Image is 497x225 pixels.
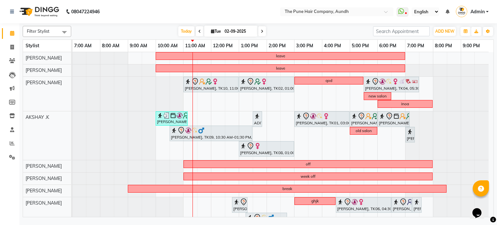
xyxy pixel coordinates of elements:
[294,41,315,51] a: 3:00 PM
[306,161,311,167] div: off
[276,65,285,71] div: leave
[26,163,62,169] span: [PERSON_NAME]
[71,3,100,21] b: 08047224946
[156,112,187,125] div: [PERSON_NAME], TK12, 10:00 AM-11:10 AM, Cut [DEMOGRAPHIC_DATA] (Expert)
[461,41,481,51] a: 9:00 PM
[378,112,409,126] div: [PERSON_NAME], TK11, 06:00 PM-07:10 PM, Cut [DEMOGRAPHIC_DATA] (Expert)
[356,128,372,134] div: old salon
[276,53,285,59] div: leave
[295,112,349,126] div: [PERSON_NAME], TK01, 03:00 PM-05:00 PM, Hair Color [PERSON_NAME] Touchup 2 Inch
[434,27,456,36] button: ADD NEW
[301,174,315,179] div: week off
[378,41,398,51] a: 6:00 PM
[322,41,343,51] a: 4:00 PM
[350,112,377,126] div: [PERSON_NAME], TK13, 05:00 PM-06:00 PM, Hair wash & blow dry - long
[27,28,50,34] span: Filter Stylist
[184,78,238,91] div: [PERSON_NAME], TK10, 11:00 AM-01:00 PM, Hair Color [PERSON_NAME] Touchup 2 Inch
[401,101,409,107] div: inoa
[178,26,194,36] span: Today
[26,67,62,73] span: [PERSON_NAME]
[413,198,421,212] div: [PERSON_NAME], TK14, 07:15 PM-07:30 PM, Additional Hair Wash ([DEMOGRAPHIC_DATA])
[26,114,49,120] span: AKSHAY .K
[211,41,234,51] a: 12:00 PM
[209,29,223,34] span: Tue
[100,41,121,51] a: 8:00 AM
[239,78,293,91] div: [PERSON_NAME], TK02, 01:00 PM-03:00 PM, Hair Color [PERSON_NAME] Touchup 2 Inch
[26,175,62,181] span: [PERSON_NAME]
[239,41,260,51] a: 1:00 PM
[337,198,391,212] div: [PERSON_NAME], TK06, 04:30 PM-06:30 PM, Hair Color [PERSON_NAME] Touchup 2 Inch
[267,41,287,51] a: 2:00 PM
[223,27,255,36] input: 2025-09-02
[26,188,62,194] span: [PERSON_NAME]
[170,127,252,140] div: [PERSON_NAME], TK09, 10:30 AM-01:30 PM, Global Highlight - Majirel Highlights Long
[433,41,454,51] a: 8:00 PM
[470,8,485,15] span: Admin
[392,198,411,212] div: [PERSON_NAME], TK14, 06:30 PM-07:15 PM, Cut [DEMOGRAPHIC_DATA] (Sr.stylist)
[350,41,370,51] a: 5:00 PM
[26,200,62,206] span: [PERSON_NAME]
[253,112,261,126] div: ADITYA, TK16, 01:30 PM-01:50 PM, [PERSON_NAME] Crafting
[156,41,179,51] a: 10:00 AM
[435,29,454,34] span: ADD NEW
[364,78,418,91] div: [PERSON_NAME], TK04, 05:30 PM-07:30 PM, Hair Color Inoa - scalp advance with touchup 2 Inch
[470,199,491,219] iframe: chat widget
[456,6,467,17] img: Admin
[405,41,426,51] a: 7:00 PM
[311,198,319,204] div: ghjk
[17,3,61,21] img: logo
[26,80,62,85] span: [PERSON_NAME]
[373,26,430,36] input: Search Appointment
[183,41,207,51] a: 11:00 AM
[72,41,93,51] a: 7:00 AM
[26,55,62,61] span: [PERSON_NAME]
[233,198,247,212] div: [PERSON_NAME], TK05, 12:45 PM-01:20 PM, Cut [DEMOGRAPHIC_DATA] (Sr.stylist)
[326,78,332,84] div: qod
[239,142,293,156] div: [PERSON_NAME], TK08, 01:00 PM-03:00 PM, Global Color - Inoa Global Long
[282,186,292,192] div: break
[406,128,414,141] div: [PERSON_NAME], TK11, 07:00 PM-07:20 PM, [PERSON_NAME] Crafting
[128,41,149,51] a: 9:00 AM
[26,43,39,49] span: Stylist
[369,93,387,99] div: new salon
